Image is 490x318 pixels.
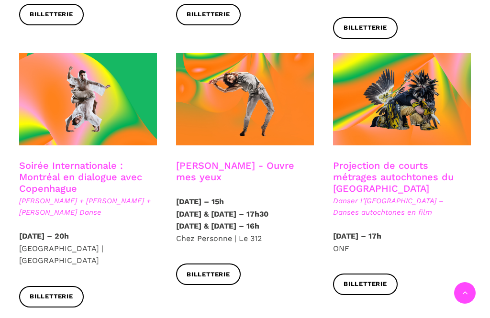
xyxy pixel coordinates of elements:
span: Billetterie [344,23,387,33]
strong: [DATE] – 20h [19,231,69,241]
span: Danser l’[GEOGRAPHIC_DATA] – Danses autochtones en film [333,195,471,218]
strong: [DATE] & [DATE] – 17h30 [DATE] & [DATE] – 16h [176,209,268,231]
p: [GEOGRAPHIC_DATA] | [GEOGRAPHIC_DATA] [19,230,157,267]
a: Billetterie [19,4,84,25]
a: Soirée Internationale : Montréal en dialogue avec Copenhague [19,160,142,194]
p: Chez Personne | Le 312 [176,196,314,244]
span: Billetterie [30,10,73,20]
strong: [DATE] – 17h [333,231,381,241]
span: [PERSON_NAME] + [PERSON_NAME] + [PERSON_NAME] Danse [19,195,157,218]
a: Billetterie [176,263,241,285]
h3: [PERSON_NAME] - Ouvre mes yeux [176,160,314,184]
h3: Projection de courts métrages autochtones du [GEOGRAPHIC_DATA] [333,160,471,194]
span: Billetterie [344,279,387,289]
a: Billetterie [333,17,398,39]
a: Billetterie [333,274,398,295]
span: Billetterie [187,10,230,20]
a: Billetterie [176,4,241,25]
a: Billetterie [19,286,84,307]
p: ONF [333,230,471,254]
span: Billetterie [187,270,230,280]
strong: [DATE] – 15h [176,197,224,206]
span: Billetterie [30,292,73,302]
